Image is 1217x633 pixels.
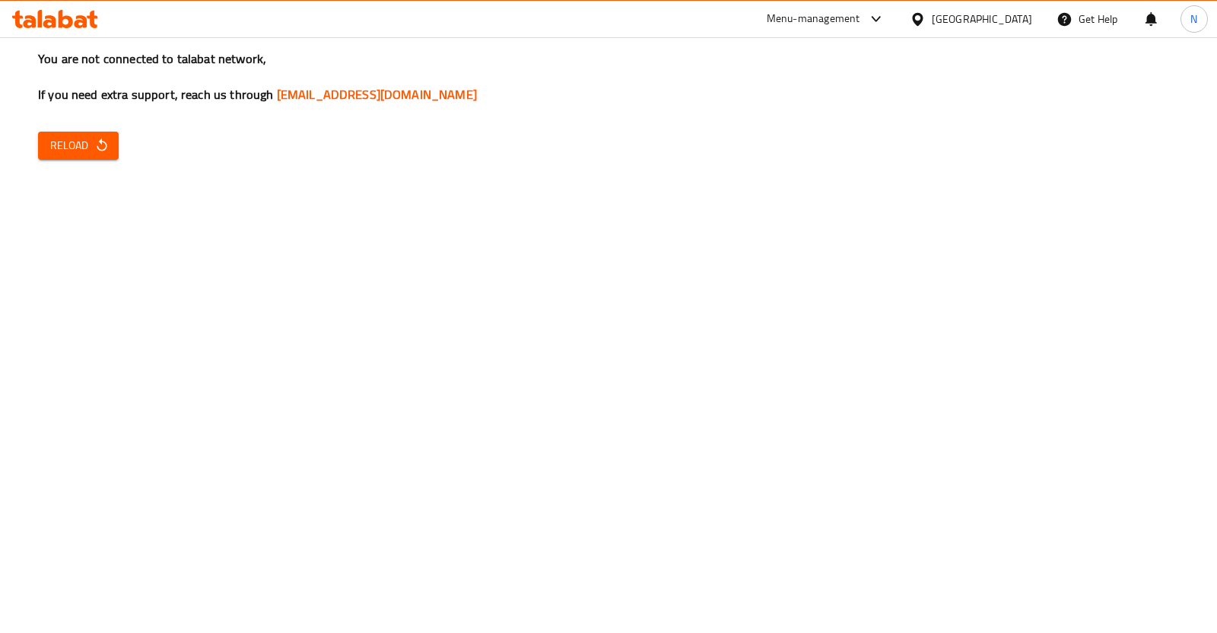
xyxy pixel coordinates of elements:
span: Reload [50,136,106,155]
button: Reload [38,132,119,160]
div: [GEOGRAPHIC_DATA] [932,11,1032,27]
h3: You are not connected to talabat network, If you need extra support, reach us through [38,50,1179,103]
a: [EMAIL_ADDRESS][DOMAIN_NAME] [277,83,477,106]
span: N [1190,11,1197,27]
div: Menu-management [767,10,860,28]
